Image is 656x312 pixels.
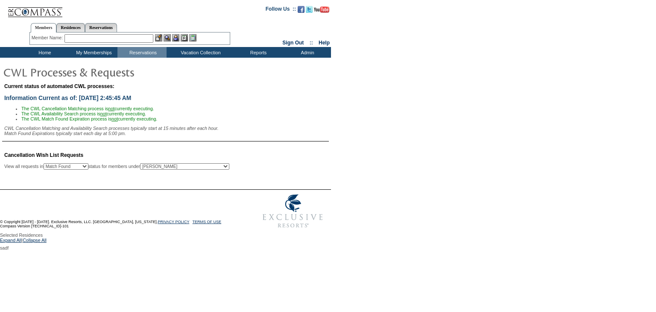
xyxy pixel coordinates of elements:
td: Vacation Collection [167,47,233,58]
a: Follow us on Twitter [306,9,313,14]
div: View all requests in status for members under [4,163,229,170]
img: Reservations [181,34,188,41]
u: not [108,106,114,111]
span: Current status of automated CWL processes: [4,83,114,89]
td: Reports [233,47,282,58]
img: b_edit.gif [155,34,162,41]
td: Admin [282,47,331,58]
a: Collapse All [23,238,47,245]
a: Reservations [85,23,117,32]
u: not [111,116,118,121]
span: The CWL Match Found Expiration process is currently executing. [21,116,157,121]
span: :: [310,40,313,46]
td: Home [19,47,68,58]
img: View [164,34,171,41]
td: Reservations [117,47,167,58]
td: My Memberships [68,47,117,58]
img: Subscribe to our YouTube Channel [314,6,329,13]
img: Become our fan on Facebook [298,6,305,13]
div: CWL Cancellation Matching and Availability Search processes typically start at 15 minutes after e... [4,126,329,136]
a: Subscribe to our YouTube Channel [314,9,329,14]
span: The CWL Availability Search process is currently executing. [21,111,146,116]
u: not [100,111,107,116]
span: Information Current as of: [DATE] 2:45:45 AM [4,94,131,101]
img: Follow us on Twitter [306,6,313,13]
a: Members [31,23,57,32]
a: Sign Out [282,40,304,46]
div: Member Name: [32,34,64,41]
span: The CWL Cancellation Matching process is currently executing. [21,106,154,111]
a: Become our fan on Facebook [298,9,305,14]
img: b_calculator.gif [189,34,196,41]
a: PRIVACY POLICY [158,220,189,224]
span: Cancellation Wish List Requests [4,152,83,158]
img: Exclusive Resorts [255,190,331,233]
td: Follow Us :: [266,5,296,15]
a: Help [319,40,330,46]
a: Residences [56,23,85,32]
img: Impersonate [172,34,179,41]
a: TERMS OF USE [193,220,222,224]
